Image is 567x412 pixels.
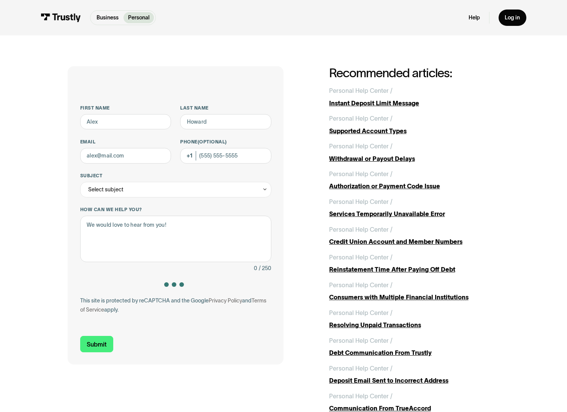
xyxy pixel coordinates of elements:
[88,185,124,194] div: Select subject
[329,364,499,385] a: Personal Help Center /Deposit Email Sent to Incorrect Address
[259,264,271,273] div: / 250
[329,376,499,385] div: Deposit Email Sent to Incorrect Address
[329,348,499,357] div: Debt Communication From Trustly
[92,12,123,23] a: Business
[329,169,499,191] a: Personal Help Center /Authorization or Payment Code Issue
[329,154,499,163] div: Withdrawal or Payout Delays
[329,280,393,290] div: Personal Help Center /
[329,197,393,206] div: Personal Help Center /
[329,336,393,345] div: Personal Help Center /
[329,86,499,108] a: Personal Help Center /Instant Deposit Limit Message
[209,297,242,304] a: Privacy Policy
[329,320,499,329] div: Resolving Unpaid Transactions
[329,66,499,80] h2: Recommended articles:
[180,148,271,164] input: (555) 555-5555
[329,225,499,247] a: Personal Help Center /Credit Union Account and Member Numbers
[329,280,499,302] a: Personal Help Center /Consumers with Multiple Financial Institutions
[80,336,113,352] input: Submit
[469,14,480,21] a: Help
[329,391,393,401] div: Personal Help Center /
[329,114,393,123] div: Personal Help Center /
[329,308,393,317] div: Personal Help Center /
[329,169,393,178] div: Personal Help Center /
[124,12,154,23] a: Personal
[329,308,499,330] a: Personal Help Center /Resolving Unpaid Transactions
[329,86,393,95] div: Personal Help Center /
[80,114,171,130] input: Alex
[180,139,271,145] label: Phone
[80,105,171,111] label: First name
[80,173,271,179] label: Subject
[80,139,171,145] label: Email
[180,105,271,111] label: Last name
[254,264,257,273] div: 0
[41,13,81,22] img: Trustly Logo
[329,126,499,135] div: Supported Account Types
[198,139,227,144] span: (Optional)
[329,336,499,358] a: Personal Help Center /Debt Communication From Trustly
[180,114,271,130] input: Howard
[128,14,149,22] p: Personal
[97,14,119,22] p: Business
[505,14,520,21] div: Log in
[329,209,499,218] div: Services Temporarily Unavailable Error
[329,225,393,234] div: Personal Help Center /
[329,237,499,246] div: Credit Union Account and Member Numbers
[80,296,271,315] div: This site is protected by reCAPTCHA and the Google and apply.
[329,253,499,274] a: Personal Help Center /Reinstatement Time After Paying Off Debt
[329,364,393,373] div: Personal Help Center /
[329,265,499,274] div: Reinstatement Time After Paying Off Debt
[329,99,499,108] div: Instant Deposit Limit Message
[329,253,393,262] div: Personal Help Center /
[499,10,526,26] a: Log in
[80,148,171,164] input: alex@mail.com
[329,114,499,135] a: Personal Help Center /Supported Account Types
[329,181,499,191] div: Authorization or Payment Code Issue
[329,142,393,151] div: Personal Help Center /
[80,207,271,213] label: How can we help you?
[329,197,499,219] a: Personal Help Center /Services Temporarily Unavailable Error
[329,293,499,302] div: Consumers with Multiple Financial Institutions
[329,142,499,163] a: Personal Help Center /Withdrawal or Payout Delays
